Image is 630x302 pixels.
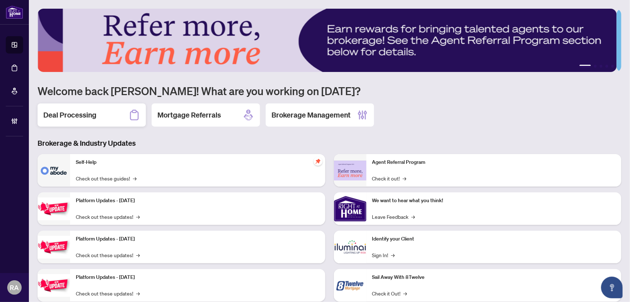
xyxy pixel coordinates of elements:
p: Sail Away With 8Twelve [372,273,616,281]
button: 1 [579,65,591,68]
a: Check out these updates!→ [76,289,140,297]
p: Platform Updates - [DATE] [76,197,320,205]
button: Open asap [601,277,623,298]
span: → [133,174,136,182]
span: RA [10,282,19,293]
p: Identify your Client [372,235,616,243]
span: → [404,289,407,297]
span: → [136,289,140,297]
h2: Deal Processing [43,110,96,120]
span: → [391,251,395,259]
h2: Mortgage Referrals [157,110,221,120]
img: Sail Away With 8Twelve [334,269,366,302]
img: Agent Referral Program [334,161,366,180]
h1: Welcome back [PERSON_NAME]! What are you working on [DATE]? [38,84,621,98]
span: → [412,213,415,221]
h2: Brokerage Management [271,110,351,120]
span: → [136,251,140,259]
img: Slide 0 [38,9,617,72]
img: Self-Help [38,154,70,187]
a: Check it out!→ [372,174,407,182]
a: Check out these updates!→ [76,251,140,259]
img: Platform Updates - July 21, 2025 [38,197,70,220]
img: logo [6,5,23,19]
button: 4 [605,65,608,68]
button: 5 [611,65,614,68]
p: Self-Help [76,158,320,166]
button: 2 [594,65,597,68]
a: Check it Out!→ [372,289,407,297]
button: 3 [600,65,603,68]
span: → [403,174,407,182]
a: Check out these updates!→ [76,213,140,221]
span: → [136,213,140,221]
p: Platform Updates - [DATE] [76,273,320,281]
p: We want to hear what you think! [372,197,616,205]
img: We want to hear what you think! [334,192,366,225]
span: pushpin [314,157,322,166]
p: Agent Referral Program [372,158,616,166]
a: Sign In!→ [372,251,395,259]
p: Platform Updates - [DATE] [76,235,320,243]
img: Identify your Client [334,231,366,263]
a: Leave Feedback→ [372,213,415,221]
img: Platform Updates - July 8, 2025 [38,236,70,259]
img: Platform Updates - June 23, 2025 [38,274,70,297]
h3: Brokerage & Industry Updates [38,138,621,148]
a: Check out these guides!→ [76,174,136,182]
